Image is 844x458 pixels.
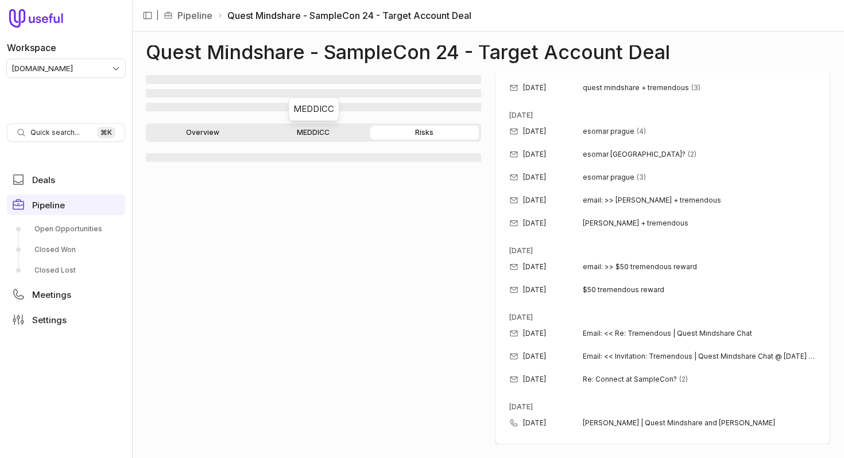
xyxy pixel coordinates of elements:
[583,352,816,361] span: Email: << Invitation: Tremendous | Quest Mindshare Chat @ [DATE] 11am - 11:15am (PDT) ([PERSON_NA...
[7,240,125,259] a: Closed Won
[523,352,546,361] time: [DATE]
[523,418,546,428] time: [DATE]
[146,45,670,59] h1: Quest Mindshare - SampleCon 24 - Target Account Deal
[688,150,696,159] span: 2 emails in thread
[370,126,479,139] a: Risks
[139,7,156,24] button: Collapse sidebar
[523,83,546,92] time: [DATE]
[509,246,533,255] time: [DATE]
[523,150,546,159] time: [DATE]
[7,309,125,330] a: Settings
[583,285,664,294] span: $50 tremendous reward
[146,153,481,162] span: ‌
[7,220,125,238] a: Open Opportunities
[691,83,700,92] span: 3 emails in thread
[146,75,481,84] span: ‌
[7,261,125,280] a: Closed Lost
[523,375,546,384] time: [DATE]
[7,195,125,215] a: Pipeline
[32,316,67,324] span: Settings
[583,418,802,428] span: [PERSON_NAME] | Quest Mindshare and [PERSON_NAME]
[583,196,721,205] span: email: >> [PERSON_NAME] + tremendous
[523,219,546,228] time: [DATE]
[217,9,471,22] li: Quest Mindshare - SampleCon 24 - Target Account Deal
[146,89,481,98] span: ‌
[32,176,55,184] span: Deals
[509,402,533,411] time: [DATE]
[583,150,686,159] span: esomar [GEOGRAPHIC_DATA]?
[583,83,689,92] span: quest mindshare + tremendous
[583,375,677,384] span: Re: Connect at SampleCon?
[156,9,159,22] span: |
[583,127,634,136] span: esomar prague
[509,111,533,119] time: [DATE]
[523,196,546,205] time: [DATE]
[637,127,646,136] span: 4 emails in thread
[177,9,212,22] a: Pipeline
[7,220,125,280] div: Pipeline submenu
[523,285,546,294] time: [DATE]
[7,284,125,305] a: Meetings
[97,127,115,138] kbd: ⌘ K
[523,127,546,136] time: [DATE]
[523,173,546,182] time: [DATE]
[293,102,334,116] div: MEDDICC
[146,103,481,111] span: ‌
[509,313,533,321] time: [DATE]
[30,128,80,137] span: Quick search...
[679,375,688,384] span: 2 emails in thread
[523,329,546,338] time: [DATE]
[259,126,367,139] a: MEDDICC
[32,290,71,299] span: Meetings
[523,262,546,271] time: [DATE]
[148,126,257,139] a: Overview
[583,219,688,228] span: [PERSON_NAME] + tremendous
[7,41,56,55] label: Workspace
[583,173,634,182] span: esomar prague
[583,262,697,271] span: email: >> $50 tremendous reward
[637,173,646,182] span: 3 emails in thread
[7,169,125,190] a: Deals
[32,201,65,209] span: Pipeline
[583,329,752,338] span: Email: << Re: Tremendous | Quest Mindshare Chat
